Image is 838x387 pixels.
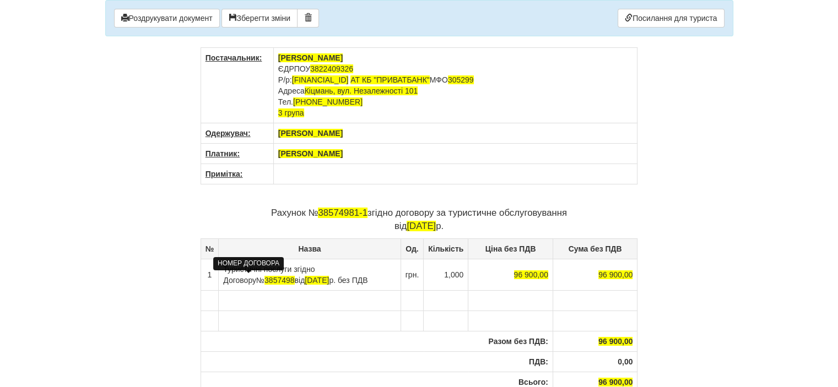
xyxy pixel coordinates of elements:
[293,97,363,106] span: [PHONE_NUMBER]
[201,206,638,233] p: Рахунок № згідно договору за туристичне обслуговування від р.
[221,9,298,28] button: Зберегти зміни
[213,257,284,270] div: НОМЕР ДОГОВОРА
[468,238,553,259] th: Ціна без ПДВ
[273,48,637,123] td: ЄДРПОУ Р/р: МФО Адреса Тел.
[292,75,349,84] span: [FINANCIAL_ID]
[553,238,637,259] th: Сума без ПДВ
[424,259,468,290] td: 1,000
[256,276,295,285] span: №
[448,75,474,84] span: 305299
[407,221,436,231] span: [DATE]
[350,75,429,84] span: АТ КБ "ПРИВАТБАНК"
[278,53,343,62] span: [PERSON_NAME]
[401,259,424,290] td: грн.
[201,238,219,259] th: №
[598,378,632,386] span: 96 900,00
[264,276,295,285] span: 3857498
[424,238,468,259] th: Кількість
[305,276,329,285] span: [DATE]
[305,86,418,95] span: Кіцмань, вул. Незалежності 101
[618,9,724,28] a: Посилання для туриста
[598,337,632,346] span: 96 900,00
[201,259,219,290] td: 1
[318,208,367,218] span: 38574981-1
[514,270,548,279] span: 96 900,00
[278,108,304,117] span: 3 група
[401,238,424,259] th: Од.
[219,259,401,290] td: Туристичні послуги згідно Договору від р. без ПДВ
[206,129,251,138] u: Одержувач:
[598,270,632,279] span: 96 900,00
[219,238,401,259] th: Назва
[201,351,553,372] th: ПДВ:
[114,9,220,28] button: Роздрукувати документ
[206,170,243,178] u: Примітка:
[553,351,637,372] th: 0,00
[310,64,353,73] span: 3822409326
[206,149,240,158] u: Платник:
[206,53,262,62] u: Постачальник:
[278,149,343,158] span: [PERSON_NAME]
[278,129,343,138] span: [PERSON_NAME]
[201,331,553,351] th: Разом без ПДВ:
